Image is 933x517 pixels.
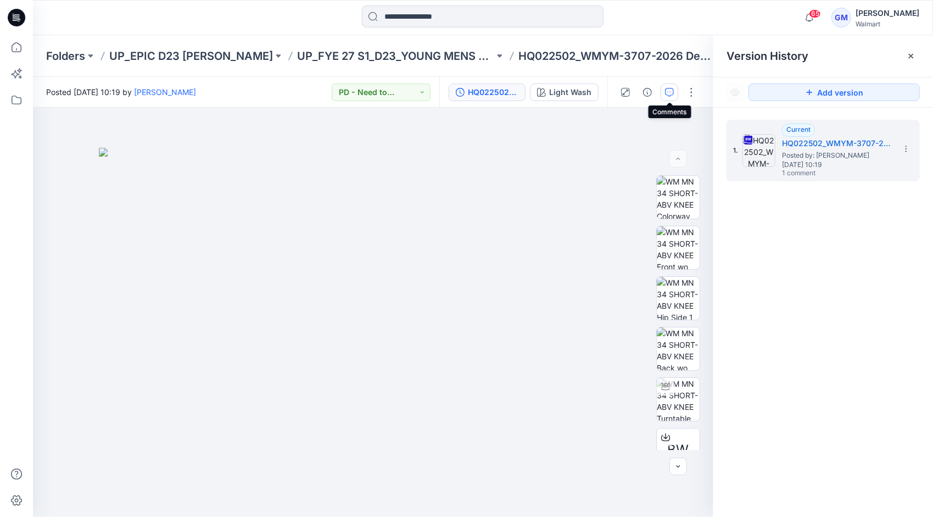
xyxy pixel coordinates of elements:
button: Light Wash [530,84,599,101]
img: WM MN 34 SHORT-ABV KNEE Colorway wo Avatar [657,176,700,219]
div: Light Wash [549,86,591,98]
div: [PERSON_NAME] [856,7,919,20]
span: [DATE] 10:19 [782,161,892,169]
img: WM MN 34 SHORT-ABV KNEE Turntable with Avatar [657,378,700,421]
button: Details [639,84,656,101]
button: Show Hidden Versions [727,84,744,101]
a: [PERSON_NAME] [134,87,196,97]
span: Current [786,125,811,134]
button: Add version [748,84,920,101]
h5: HQ022502_WMYM-3707-2026 Denim Jort_Full Colorway [782,137,892,150]
img: WM MN 34 SHORT-ABV KNEE Hip Side 1 wo Avatar [657,277,700,320]
span: 1. [733,146,738,155]
button: Close [907,52,915,60]
span: Posted [DATE] 10:19 by [46,86,196,98]
span: 1 comment [782,169,859,178]
span: Version History [727,49,808,63]
img: HQ022502_WMYM-3707-2026 Denim Jort_Full Colorway [742,134,775,167]
p: HQ022502_WMYM-3707-2026 Denim Jort [518,48,716,64]
a: Folders [46,48,85,64]
img: WM MN 34 SHORT-ABV KNEE Back wo Avatar [657,327,700,370]
div: Walmart [856,20,919,28]
a: UP_FYE 27 S1_D23_YOUNG MENS BOTTOMS EPIC [297,48,494,64]
span: BW [668,440,689,460]
a: UP_EPIC D23 [PERSON_NAME] [109,48,273,64]
button: HQ022502_WMYM-3707-2026 Denim Jort_Full Colorway [449,84,526,101]
div: HQ022502_WMYM-3707-2026 Denim Jort_Full Colorway [468,86,518,98]
div: GM [831,8,851,27]
img: WM MN 34 SHORT-ABV KNEE Front wo Avatar [657,226,700,269]
span: Posted by: Gayan Mahawithanalage [782,150,892,161]
span: 65 [809,9,821,18]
